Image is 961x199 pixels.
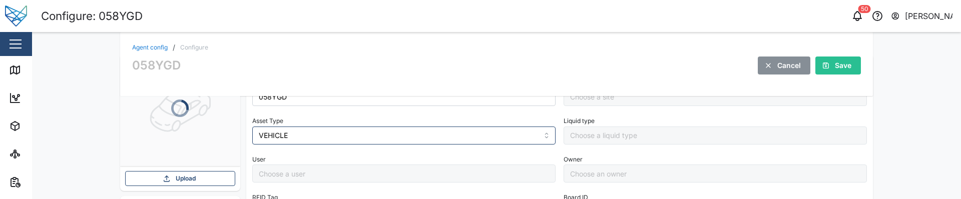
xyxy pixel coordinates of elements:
[858,5,871,13] div: 50
[26,120,57,131] div: Assets
[252,156,266,163] label: User
[890,9,953,23] button: [PERSON_NAME]
[777,57,801,74] span: Cancel
[125,171,235,186] button: Upload
[180,44,208,50] div: Configure
[26,64,49,75] div: Map
[252,126,556,144] input: Choose an asset type
[835,57,851,74] span: Save
[173,44,175,51] div: /
[758,56,810,74] button: Cancel
[26,148,50,159] div: Sites
[564,117,595,124] label: Liquid type
[252,117,283,124] label: Asset Type
[564,156,583,163] label: Owner
[815,56,861,74] button: Save
[5,5,27,27] img: Main Logo
[26,176,60,187] div: Reports
[41,7,143,25] div: Configure: 058YGD
[132,44,168,50] a: Agent config
[176,171,196,185] span: Upload
[905,10,953,22] div: [PERSON_NAME]
[26,92,71,103] div: Dashboard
